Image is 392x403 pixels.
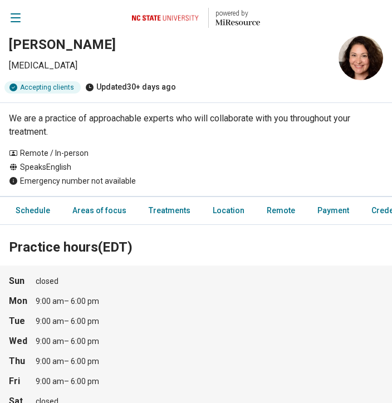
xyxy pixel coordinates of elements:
[9,36,330,55] h1: [PERSON_NAME]
[9,59,330,72] p: [MEDICAL_DATA]
[9,294,29,308] strong: Mon
[9,314,29,328] strong: Tue
[9,11,22,24] button: Open navigation
[206,199,251,222] a: Location
[85,81,176,94] div: Updated 30+ days ago
[36,276,383,288] div: closed
[4,81,81,94] div: Accepting clients
[339,36,383,80] img: Nicole Imbraguglio, Psychologist
[311,199,356,222] a: Payment
[36,296,99,308] div: 9:00 am – 6:00 pm
[2,199,57,222] a: Schedule
[260,199,302,222] a: Remote
[9,274,29,288] strong: Sun
[132,2,260,33] a: Home page
[36,316,99,328] div: 9:00 am – 6:00 pm
[36,336,99,348] div: 9:00 am – 6:00 pm
[9,335,29,348] strong: Wed
[9,148,383,159] div: Remote / In-person
[9,175,383,187] div: Emergency number not available
[9,212,383,257] h2: Practice hours (EDT)
[9,161,383,173] div: Speaks English
[36,376,99,388] div: 9:00 am – 6:00 pm
[9,355,29,368] strong: Thu
[142,199,197,222] a: Treatments
[36,356,99,368] div: 9:00 am – 6:00 pm
[66,199,133,222] a: Areas of focus
[215,9,260,18] p: powered by
[9,375,29,388] strong: Fri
